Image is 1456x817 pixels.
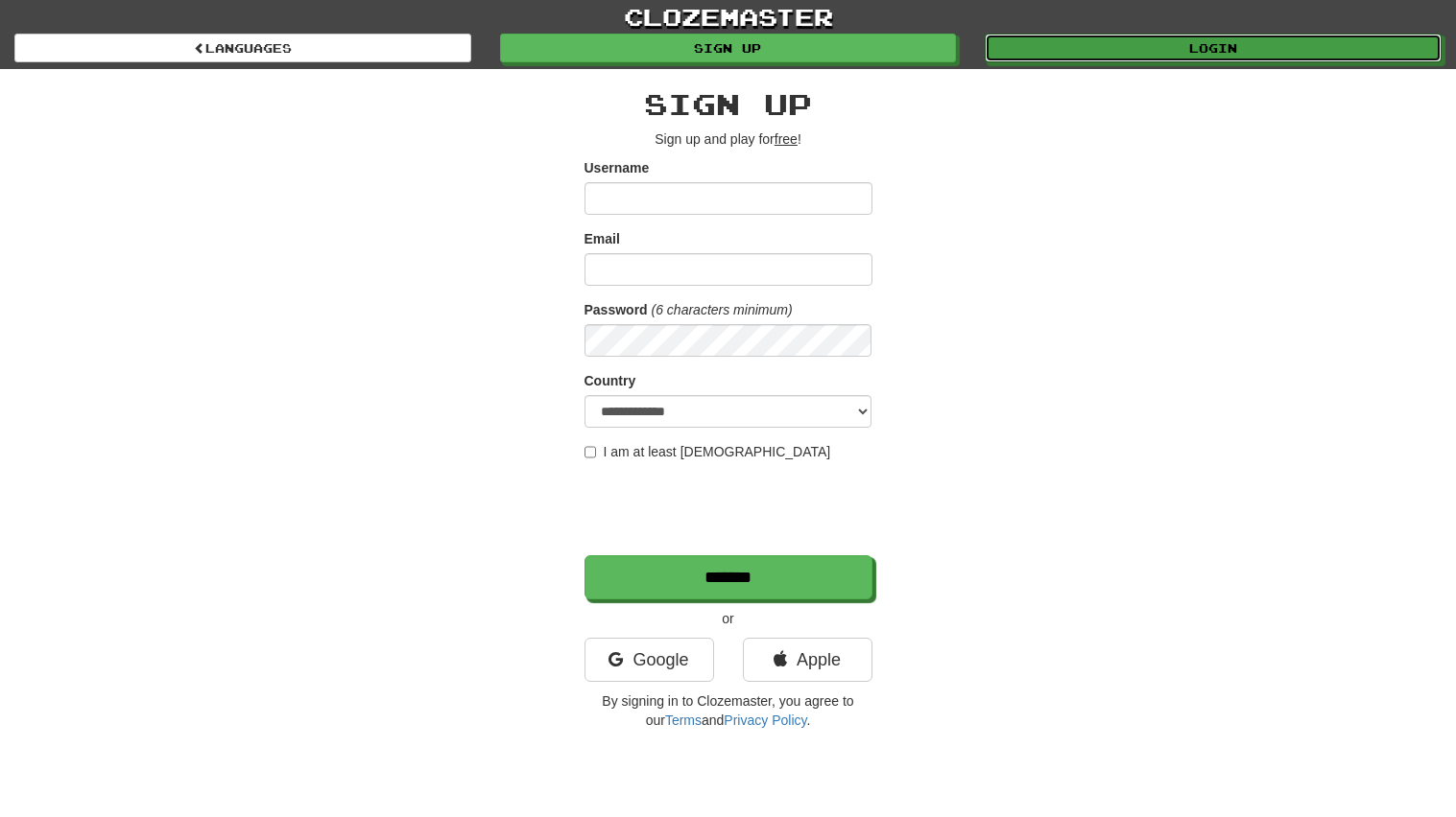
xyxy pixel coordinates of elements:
u: free [775,131,798,147]
a: Google [585,638,714,682]
label: Country [585,371,636,390]
label: Username [585,158,650,177]
a: Login [985,34,1442,62]
em: (6 characters minimum) [652,302,793,317]
label: Email [585,229,620,248]
a: Terms [665,712,702,728]
input: I am at least [DEMOGRAPHIC_DATA] [585,446,597,458]
a: Languages [14,34,471,62]
a: Apple [743,638,872,682]
a: Privacy Policy [724,712,806,728]
p: By signing in to Clozemaster, you agree to our and . [585,691,872,730]
p: Sign up and play for ! [585,129,872,149]
label: Password [585,300,648,319]
h2: Sign up [585,88,872,120]
a: Sign up [500,34,957,62]
iframe: reCAPTCHA [585,471,876,546]
label: I am at least [DEMOGRAPHIC_DATA] [585,442,831,461]
p: or [585,609,872,628]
